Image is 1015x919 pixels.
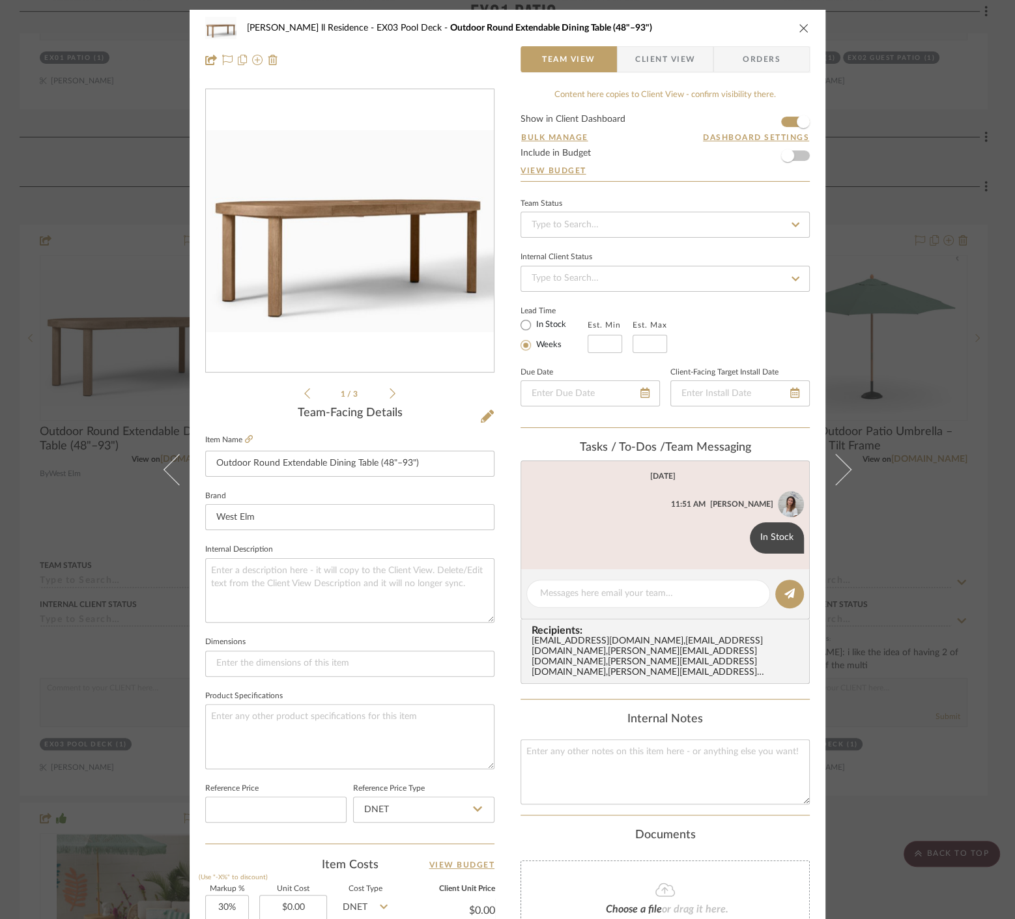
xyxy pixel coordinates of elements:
[542,46,595,72] span: Team View
[247,23,377,33] span: [PERSON_NAME] ll Residence
[450,23,652,33] span: Outdoor Round Extendable Dining Table (48"–93")
[532,636,804,678] div: [EMAIL_ADDRESS][DOMAIN_NAME] , [EMAIL_ADDRESS][DOMAIN_NAME] , [PERSON_NAME][EMAIL_ADDRESS][DOMAIN...
[521,212,810,238] input: Type to Search…
[521,132,589,143] button: Bulk Manage
[205,504,494,530] input: Enter Brand
[521,713,810,727] div: Internal Notes
[205,493,226,500] label: Brand
[728,46,795,72] span: Orders
[205,15,236,41] img: 011c5da7-1ae3-4afc-b8ba-2d4ad9f24e84_48x40.jpg
[778,491,804,517] img: c4812505-140f-4f5d-9490-120acb720546.jpg
[521,441,810,455] div: team Messaging
[347,390,353,398] span: /
[606,904,662,914] span: Choose a file
[521,89,810,102] div: Content here copies to Client View - confirm visibility there.
[670,369,779,376] label: Client-Facing Target Install Date
[205,451,494,477] input: Enter Item Name
[588,320,621,330] label: Est. Min
[337,886,393,892] label: Cost Type
[534,339,562,351] label: Weeks
[205,406,494,421] div: Team-Facing Details
[521,369,553,376] label: Due Date
[205,693,283,700] label: Product Specifications
[521,165,810,176] a: View Budget
[662,904,728,914] span: or drag it here.
[532,625,804,636] span: Recipients:
[521,254,592,261] div: Internal Client Status
[521,317,588,353] mat-radio-group: Select item type
[403,886,495,892] label: Client Unit Price
[521,201,562,207] div: Team Status
[353,390,360,398] span: 3
[521,828,810,843] div: Documents
[205,639,246,645] label: Dimensions
[635,46,695,72] span: Client View
[205,651,494,677] input: Enter the dimensions of this item
[268,55,278,65] img: Remove from project
[521,380,660,406] input: Enter Due Date
[670,380,810,406] input: Enter Install Date
[206,130,494,332] img: 011c5da7-1ae3-4afc-b8ba-2d4ad9f24e84_436x436.jpg
[353,785,425,792] label: Reference Price Type
[633,320,667,330] label: Est. Max
[798,22,810,34] button: close
[205,857,494,873] div: Item Costs
[377,23,450,33] span: EX03 Pool Deck
[534,319,566,331] label: In Stock
[650,472,676,481] div: [DATE]
[205,886,249,892] label: Markup %
[710,498,773,510] div: [PERSON_NAME]
[702,132,810,143] button: Dashboard Settings
[259,886,327,892] label: Unit Cost
[205,546,273,553] label: Internal Description
[580,442,665,453] span: Tasks / To-Dos /
[205,785,259,792] label: Reference Price
[205,434,253,445] label: Item Name
[521,305,588,317] label: Lead Time
[750,522,804,554] div: In Stock
[206,90,494,373] div: 0
[429,857,495,873] a: View Budget
[521,266,810,292] input: Type to Search…
[341,390,347,398] span: 1
[671,498,706,510] div: 11:51 AM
